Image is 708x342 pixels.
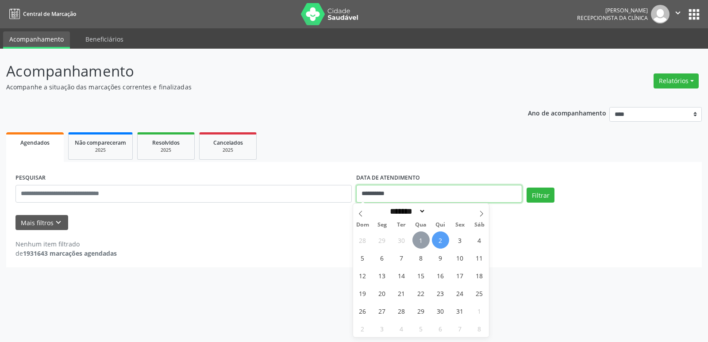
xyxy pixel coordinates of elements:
[686,7,702,22] button: apps
[54,218,63,227] i: keyboard_arrow_down
[577,14,648,22] span: Recepcionista da clínica
[372,222,392,228] span: Seg
[393,302,410,319] span: Outubro 28, 2025
[354,231,371,249] span: Setembro 28, 2025
[75,139,126,146] span: Não compareceram
[3,31,70,49] a: Acompanhamento
[15,249,117,258] div: de
[152,139,180,146] span: Resolvidos
[412,320,430,337] span: Novembro 5, 2025
[412,249,430,266] span: Outubro 8, 2025
[412,267,430,284] span: Outubro 15, 2025
[23,249,117,257] strong: 1931643 marcações agendadas
[15,171,46,185] label: PESQUISAR
[393,249,410,266] span: Outubro 7, 2025
[354,284,371,302] span: Outubro 19, 2025
[432,267,449,284] span: Outubro 16, 2025
[471,302,488,319] span: Novembro 1, 2025
[471,320,488,337] span: Novembro 8, 2025
[577,7,648,14] div: [PERSON_NAME]
[79,31,130,47] a: Beneficiários
[6,7,76,21] a: Central de Marcação
[75,147,126,154] div: 2025
[20,139,50,146] span: Agendados
[412,284,430,302] span: Outubro 22, 2025
[432,249,449,266] span: Outubro 9, 2025
[451,231,469,249] span: Outubro 3, 2025
[15,239,117,249] div: Nenhum item filtrado
[213,139,243,146] span: Cancelados
[393,231,410,249] span: Setembro 30, 2025
[426,207,455,216] input: Year
[373,302,391,319] span: Outubro 27, 2025
[673,8,683,18] i: 
[15,215,68,231] button: Mais filtroskeyboard_arrow_down
[393,284,410,302] span: Outubro 21, 2025
[471,249,488,266] span: Outubro 11, 2025
[451,284,469,302] span: Outubro 24, 2025
[392,222,411,228] span: Ter
[670,5,686,23] button: 
[373,249,391,266] span: Outubro 6, 2025
[432,284,449,302] span: Outubro 23, 2025
[471,284,488,302] span: Outubro 25, 2025
[387,207,426,216] select: Month
[451,267,469,284] span: Outubro 17, 2025
[393,267,410,284] span: Outubro 14, 2025
[6,82,493,92] p: Acompanhe a situação das marcações correntes e finalizadas
[411,222,431,228] span: Qua
[373,284,391,302] span: Outubro 20, 2025
[354,249,371,266] span: Outubro 5, 2025
[206,147,250,154] div: 2025
[354,267,371,284] span: Outubro 12, 2025
[432,231,449,249] span: Outubro 2, 2025
[469,222,489,228] span: Sáb
[432,320,449,337] span: Novembro 6, 2025
[432,302,449,319] span: Outubro 30, 2025
[451,302,469,319] span: Outubro 31, 2025
[373,320,391,337] span: Novembro 3, 2025
[6,60,493,82] p: Acompanhamento
[373,231,391,249] span: Setembro 29, 2025
[450,222,469,228] span: Sex
[654,73,699,88] button: Relatórios
[353,222,373,228] span: Dom
[471,267,488,284] span: Outubro 18, 2025
[412,231,430,249] span: Outubro 1, 2025
[651,5,670,23] img: img
[373,267,391,284] span: Outubro 13, 2025
[144,147,188,154] div: 2025
[431,222,450,228] span: Qui
[354,320,371,337] span: Novembro 2, 2025
[527,188,554,203] button: Filtrar
[23,10,76,18] span: Central de Marcação
[451,320,469,337] span: Novembro 7, 2025
[356,171,420,185] label: DATA DE ATENDIMENTO
[471,231,488,249] span: Outubro 4, 2025
[412,302,430,319] span: Outubro 29, 2025
[451,249,469,266] span: Outubro 10, 2025
[393,320,410,337] span: Novembro 4, 2025
[528,107,606,118] p: Ano de acompanhamento
[354,302,371,319] span: Outubro 26, 2025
